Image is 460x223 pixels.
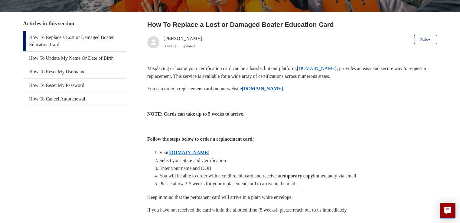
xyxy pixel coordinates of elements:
[147,65,437,80] p: Misplacing or losing your certification card can be a hassle, but our platform, , provides an eas...
[297,66,337,71] a: [DOMAIN_NAME]
[280,173,313,178] strong: temporary copy
[147,20,437,30] h2: How To Replace a Lost or Damaged Boater Education Card
[147,207,348,212] span: If you have not received the card within the allotted time (5 weeks), please reach out to us imme...
[23,92,126,106] a: How To Cancel Autorenewal
[23,31,126,51] a: How To Replace a Lost or Damaged Boater Education Card
[147,195,293,200] span: Keep in mind that the permanent card will arrive in a plain white envelope.
[159,158,226,163] span: Select your State and Certification
[159,166,211,171] span: Enter your name and DOB
[23,79,126,92] a: How To Reset My Password
[168,150,210,155] a: [DOMAIN_NAME]
[414,35,437,44] button: Follow Article
[159,181,297,186] span: Please allow 3-5 weeks for your replacement card to arrive in the mail.
[164,35,202,49] div: [PERSON_NAME]
[159,173,357,178] span: You will be able to order with a credit/debit card and receive a immediately via email.
[242,86,283,91] a: [DOMAIN_NAME]
[181,44,195,48] li: Updated
[23,21,74,27] span: Articles in this section
[159,150,168,155] span: Visit
[147,111,244,116] strong: NOTE: Cards can take up to 5 weeks to arrive.
[23,52,126,65] a: How To Update My Name Or Date of Birth
[283,86,284,91] span: .
[147,86,242,91] span: You can order a replacement card on our website
[164,44,176,48] time: 04/08/2025, 12:48
[147,136,254,142] strong: Follow the steps below to order a replacement card:
[440,203,455,218] button: Live chat
[23,65,126,78] a: How To Reset My Username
